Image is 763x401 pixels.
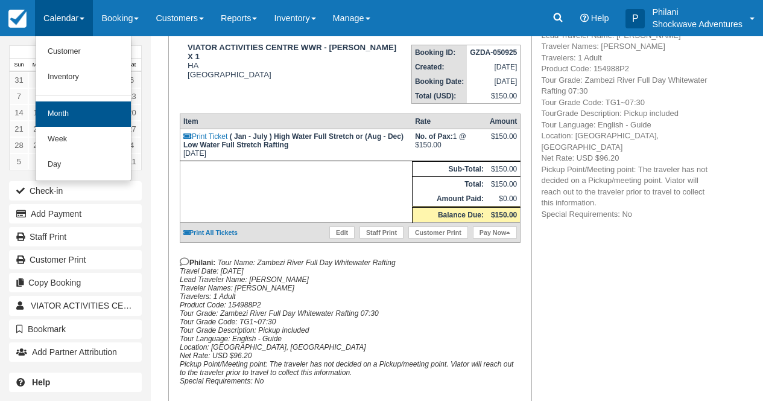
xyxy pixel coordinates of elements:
th: Booking ID: [411,45,467,60]
a: 6 [28,153,47,170]
td: $0.00 [487,191,521,207]
a: Pay Now [473,226,517,239]
th: Created: [411,60,467,74]
th: Total (USD): [411,89,467,104]
a: 7 [10,88,28,104]
a: Customer Print [9,250,142,269]
th: Booking Date: [411,74,467,89]
a: Help [9,373,142,392]
a: Edit [329,226,355,239]
strong: ( Jan - July ) High Water Full Stretch or (Aug - Dec) Low Water Full Stretch Rafting [183,132,404,149]
a: Customer [36,39,131,65]
a: Print Ticket [183,132,227,141]
a: 11 [122,153,141,170]
a: 4 [122,137,141,153]
span: VIATOR ACTIVITIES CENTRE WWR - [PERSON_NAME] X 1 [31,301,263,310]
a: 5 [10,153,28,170]
a: Staff Print [359,226,404,239]
th: Sun [10,59,28,72]
a: Staff Print [9,227,142,246]
th: Amount [487,114,521,129]
button: Bookmark [9,319,142,339]
a: 8 [28,88,47,104]
i: Help [580,14,589,22]
td: 1 @ $150.00 [412,129,487,161]
td: $150.00 [487,176,521,191]
span: Grade Description: Pickup included Tour Language: English - Guide Location: [GEOGRAPHIC_DATA], [G... [541,109,708,219]
a: VIATOR ACTIVITIES CENTRE WWR - [PERSON_NAME] X 1 [9,296,142,315]
th: Sat [122,59,141,72]
a: Inventory [36,65,131,90]
strong: No. of Pax [415,132,453,141]
span: Help [591,13,609,23]
a: Month [36,101,131,127]
a: 6 [122,72,141,88]
div: HA [GEOGRAPHIC_DATA] [180,43,397,79]
button: Add Payment [9,204,142,223]
div: P [625,9,645,28]
a: 28 [10,137,28,153]
strong: VIATOR ACTIVITIES CENTRE WWR - [PERSON_NAME] X 1 [188,43,396,61]
th: Total: [412,176,487,191]
a: 14 [10,104,28,121]
a: Week [36,127,131,152]
b: Help [32,377,50,387]
strong: $150.00 [491,211,517,219]
a: Day [36,152,131,178]
th: Rate [412,114,487,129]
a: 13 [122,88,141,104]
td: [DATE] [467,74,521,89]
p: Shockwave Adventures [652,18,742,30]
p: Philani [652,6,742,18]
a: 22 [28,121,47,137]
th: Item [180,114,412,129]
a: 1 [28,72,47,88]
td: [DATE] [180,129,412,161]
em: Tour Name: Zambezi River Full Day Whitewater Rafting Travel Date: [DATE] Lead Traveler Name: [PER... [180,258,513,385]
a: Customer Print [408,226,468,239]
a: 21 [10,121,28,137]
button: Copy Booking [9,273,142,292]
button: Check-in [9,181,142,200]
a: 20 [122,104,141,121]
th: Balance Due: [412,207,487,222]
img: checkfront-main-nav-mini-logo.png [8,10,27,28]
ul: Calendar [35,36,131,181]
a: 29 [28,137,47,153]
a: Print All Tickets [183,229,238,236]
td: [DATE] [467,60,521,74]
button: Add Partner Attribution [9,342,142,362]
td: $150.00 [487,161,521,176]
th: Amount Paid: [412,191,487,207]
div: $150.00 [490,132,517,150]
strong: GZDA-050925 [470,48,517,57]
a: 31 [10,72,28,88]
strong: Philani: [180,258,215,267]
a: 15 [28,104,47,121]
td: $150.00 [467,89,521,104]
a: 27 [122,121,141,137]
th: Sub-Total: [412,161,487,176]
th: Mon [28,59,47,72]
